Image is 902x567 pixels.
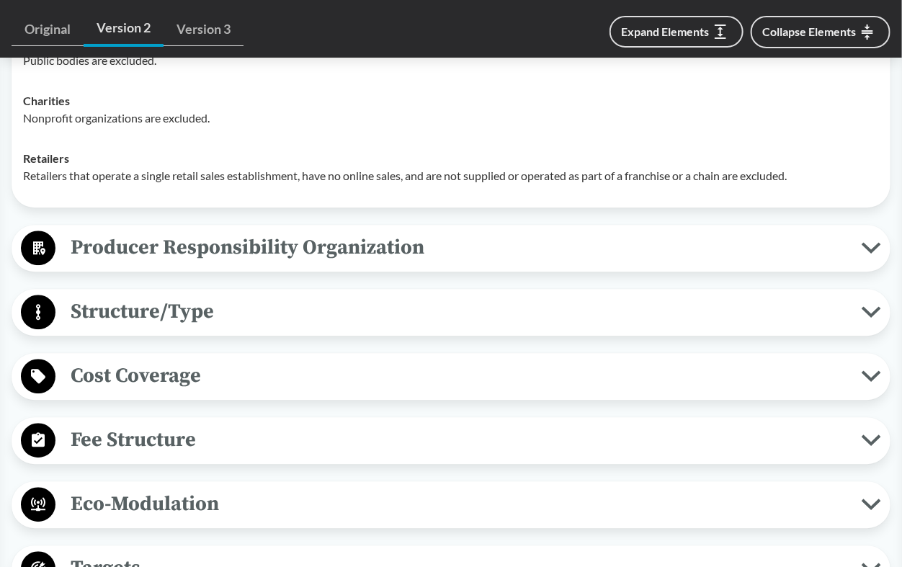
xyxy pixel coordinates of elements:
[23,94,70,107] strong: Charities
[23,167,879,184] p: Retailers that operate a single retail sales establishment, have no online sales, and are not sup...
[23,151,69,165] strong: Retailers
[164,13,244,46] a: Version 3
[17,358,885,395] button: Cost Coverage
[12,13,84,46] a: Original
[17,486,885,523] button: Eco-Modulation
[23,110,879,127] p: Nonprofit organizations are excluded.
[23,52,879,69] p: Public bodies are excluded.
[55,424,862,456] span: Fee Structure
[17,230,885,267] button: Producer Responsibility Organization
[609,16,744,48] button: Expand Elements
[17,422,885,459] button: Fee Structure
[55,360,862,392] span: Cost Coverage
[751,16,890,48] button: Collapse Elements
[17,294,885,331] button: Structure/Type
[55,488,862,520] span: Eco-Modulation
[84,12,164,47] a: Version 2
[55,231,862,264] span: Producer Responsibility Organization
[55,295,862,328] span: Structure/Type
